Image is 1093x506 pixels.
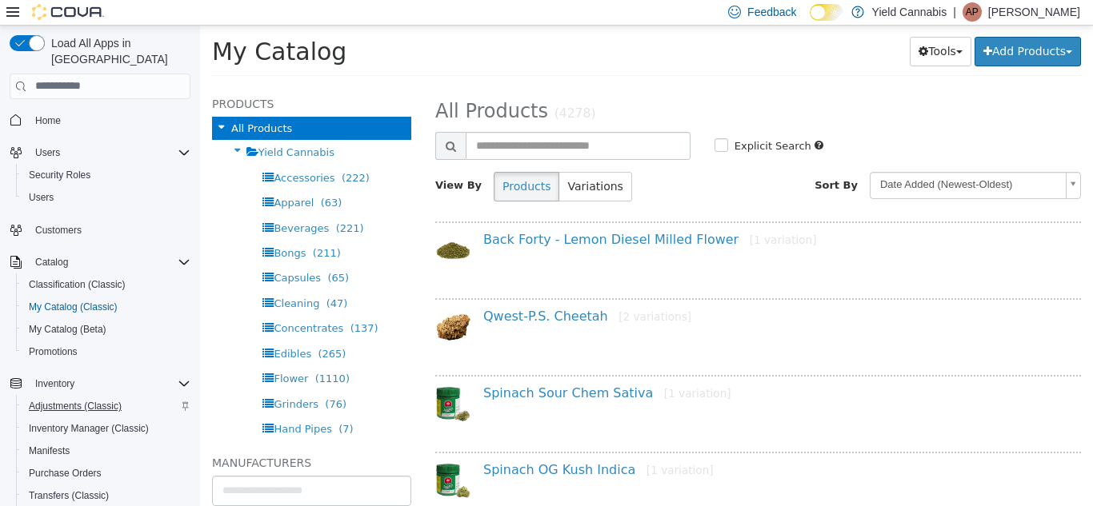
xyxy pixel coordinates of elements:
[125,373,146,384] span: (76)
[235,153,282,165] span: View By
[22,275,132,294] a: Classification (Classic)
[74,347,108,359] span: Flower
[550,208,617,221] small: [1 variation]
[16,395,197,417] button: Adjustments (Classic)
[3,251,197,273] button: Catalog
[3,109,197,132] button: Home
[118,322,146,334] span: (265)
[74,171,114,183] span: Apparel
[32,4,104,20] img: Cova
[418,285,491,297] small: [2 variations]
[294,146,359,176] button: Products
[22,320,190,339] span: My Catalog (Beta)
[29,374,190,393] span: Inventory
[22,419,190,438] span: Inventory Manager (Classic)
[74,246,121,258] span: Capsules
[22,419,155,438] a: Inventory Manager (Classic)
[35,114,61,127] span: Home
[3,218,197,241] button: Customers
[29,110,190,130] span: Home
[235,207,271,243] img: 150
[29,422,149,435] span: Inventory Manager (Classic)
[22,486,190,505] span: Transfers (Classic)
[29,253,190,272] span: Catalog
[810,4,843,21] input: Dark Mode
[29,220,190,240] span: Customers
[35,224,82,237] span: Customers
[22,297,124,317] a: My Catalog (Classic)
[29,278,126,291] span: Classification (Classic)
[74,297,143,309] span: Concentrates
[29,111,67,130] a: Home
[45,35,190,67] span: Load All Apps in [GEOGRAPHIC_DATA]
[74,197,129,209] span: Beverages
[29,400,122,412] span: Adjustments (Classic)
[31,97,92,109] span: All Products
[150,297,178,309] span: (137)
[354,81,396,95] small: (4278)
[29,169,90,181] span: Security Roles
[16,318,197,341] button: My Catalog (Beta)
[29,253,74,272] button: Catalog
[74,397,132,409] span: Hand Pipes
[16,440,197,462] button: Manifests
[35,256,68,269] span: Catalog
[22,464,190,483] span: Purchase Orders
[35,146,60,159] span: Users
[670,146,881,173] a: Date Added (Newest-Oldest)
[74,373,118,384] span: Grinders
[12,12,146,40] span: My Catalog
[22,165,97,185] a: Security Roles
[446,438,514,451] small: [1 variation]
[22,464,108,483] a: Purchase Orders
[22,165,190,185] span: Security Roles
[136,197,164,209] span: (221)
[29,444,70,457] span: Manifests
[142,146,170,158] span: (222)
[747,4,796,20] span: Feedback
[138,397,153,409] span: (7)
[29,374,81,393] button: Inventory
[16,273,197,296] button: Classification (Classic)
[74,322,111,334] span: Edibles
[22,396,128,416] a: Adjustments (Classic)
[22,441,76,460] a: Manifests
[16,417,197,440] button: Inventory Manager (Classic)
[283,283,491,298] a: Qwest-P.S. Cheetah[2 variations]
[29,143,66,162] button: Users
[953,2,956,22] p: |
[22,275,190,294] span: Classification (Classic)
[22,297,190,317] span: My Catalog (Classic)
[988,2,1080,22] p: [PERSON_NAME]
[235,361,271,396] img: 150
[121,171,142,183] span: (63)
[29,489,109,502] span: Transfers (Classic)
[464,361,531,374] small: [1 variation]
[74,272,119,284] span: Cleaning
[115,347,150,359] span: (1110)
[29,467,102,480] span: Purchase Orders
[283,206,616,221] a: Back Forty - Lemon Diesel Milled Flower[1 variation]
[29,221,88,240] a: Customers
[3,141,197,164] button: Users
[22,396,190,416] span: Adjustments (Classic)
[113,221,141,233] span: (211)
[16,164,197,186] button: Security Roles
[22,188,190,207] span: Users
[775,11,881,41] button: Add Products
[283,360,531,375] a: Spinach Sour Chem Sativa[1 variation]
[872,2,947,22] p: Yield Cannabis
[22,486,115,505] a: Transfers (Classic)
[235,74,348,97] span: All Products
[29,323,106,336] span: My Catalog (Beta)
[710,11,771,41] button: Tools
[29,301,118,313] span: My Catalog (Classic)
[22,320,113,339] a: My Catalog (Beta)
[16,462,197,484] button: Purchase Orders
[74,146,134,158] span: Accessories
[671,147,859,172] span: Date Added (Newest-Oldest)
[16,186,197,209] button: Users
[29,143,190,162] span: Users
[12,69,211,88] h5: Products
